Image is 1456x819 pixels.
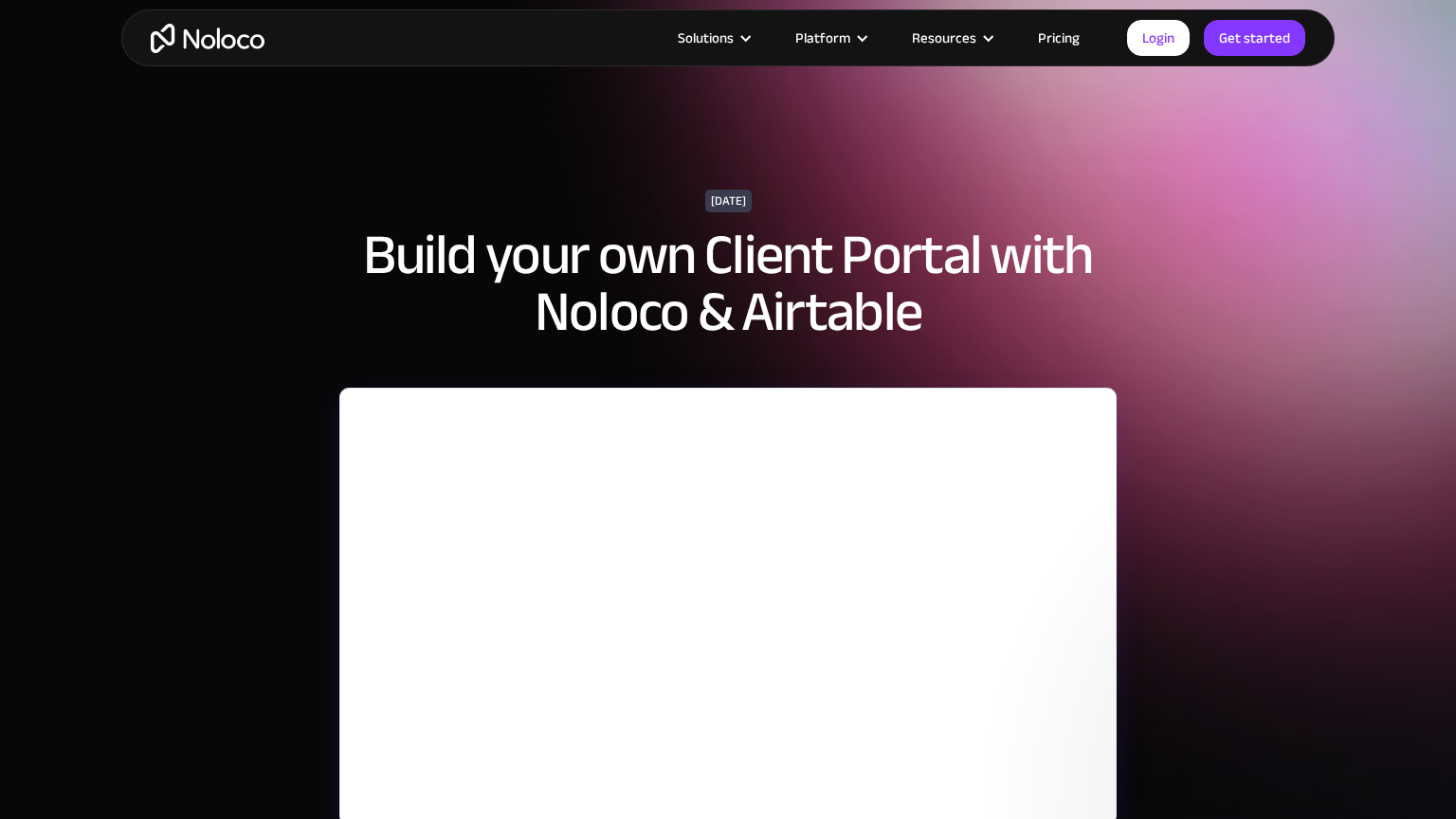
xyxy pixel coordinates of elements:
a: Get started [1204,20,1305,56]
div: Resources [888,26,1014,50]
div: Platform [795,26,850,50]
div: Solutions [678,26,734,50]
div: [DATE] [705,190,752,212]
div: Platform [772,26,888,50]
h1: Build your own Client Portal with Noloco & Airtable [349,227,1107,340]
a: Login [1127,20,1190,56]
div: Solutions [654,26,772,50]
a: home [151,24,264,53]
div: Resources [912,26,976,50]
a: Pricing [1014,26,1103,50]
